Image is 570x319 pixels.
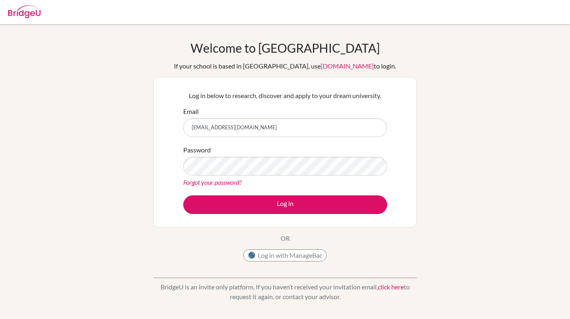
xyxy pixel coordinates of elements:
button: Log in [183,195,387,214]
a: Forgot your password? [183,178,242,186]
p: Log in below to research, discover and apply to your dream university. [183,91,387,101]
label: Email [183,107,199,116]
p: OR [281,233,290,243]
img: Bridge-U [8,5,41,18]
a: click here [378,283,404,291]
h1: Welcome to [GEOGRAPHIC_DATA] [191,41,380,55]
p: BridgeU is an invite only platform. If you haven’t received your invitation email, to request it ... [153,282,417,302]
div: If your school is based in [GEOGRAPHIC_DATA], use to login. [174,61,396,71]
label: Password [183,145,211,155]
a: [DOMAIN_NAME] [321,62,374,70]
button: Log in with ManageBac [243,249,327,261]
